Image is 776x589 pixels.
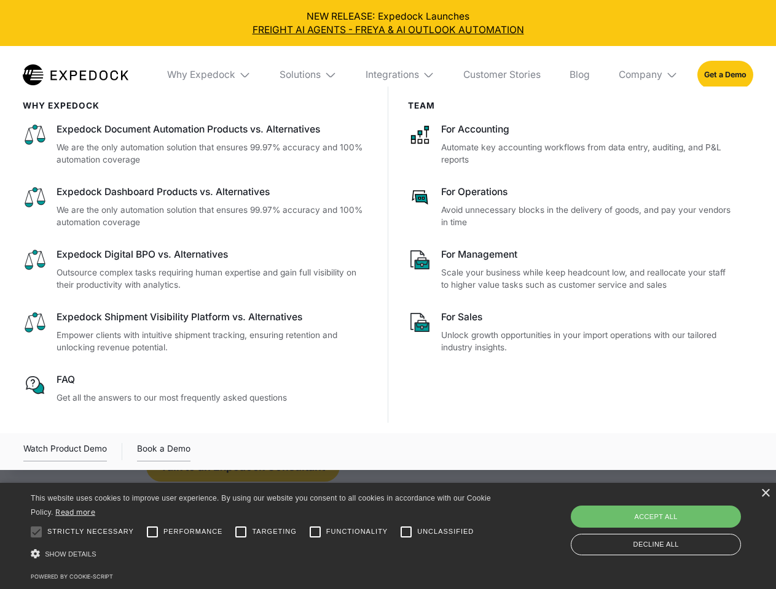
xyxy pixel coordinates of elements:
div: Company [619,69,662,81]
span: Show details [45,550,96,558]
p: Unlock growth opportunities in your import operations with our tailored industry insights. [441,329,734,354]
div: For Management [441,248,734,261]
div: Integrations [356,46,444,104]
iframe: Chat Widget [571,456,776,589]
a: For OperationsAvoid unnecessary blocks in the delivery of goods, and pay your vendors in time [408,185,734,229]
p: Automate key accounting workflows from data entry, auditing, and P&L reports [441,141,734,166]
div: Show details [31,546,495,563]
a: Blog [560,46,599,104]
div: Expedock Dashboard Products vs. Alternatives [57,185,369,199]
a: Customer Stories [453,46,550,104]
div: Integrations [366,69,419,81]
div: Solutions [280,69,321,81]
a: Expedock Dashboard Products vs. AlternativesWe are the only automation solution that ensures 99.9... [23,185,369,229]
a: Expedock Shipment Visibility Platform vs. AlternativesEmpower clients with intuitive shipment tra... [23,310,369,354]
a: Book a Demo [137,442,190,461]
p: We are the only automation solution that ensures 99.97% accuracy and 100% automation coverage [57,204,369,229]
a: Get a Demo [697,61,753,88]
a: open lightbox [23,442,107,461]
span: This website uses cookies to improve user experience. By using our website you consent to all coo... [31,494,491,517]
span: Performance [163,526,223,537]
span: Functionality [326,526,388,537]
p: We are the only automation solution that ensures 99.97% accuracy and 100% automation coverage [57,141,369,166]
div: Team [408,101,734,110]
div: For Accounting [441,123,734,136]
a: For AccountingAutomate key accounting workflows from data entry, auditing, and P&L reports [408,123,734,166]
div: For Sales [441,310,734,324]
a: Expedock Document Automation Products vs. AlternativesWe are the only automation solution that en... [23,123,369,166]
span: Targeting [252,526,296,537]
div: Why Expedock [167,69,235,81]
a: FAQGet all the answers to our most frequently asked questions [23,373,369,404]
p: Outsource complex tasks requiring human expertise and gain full visibility on their productivity ... [57,266,369,291]
div: Solutions [270,46,347,104]
a: For SalesUnlock growth opportunities in your import operations with our tailored industry insights. [408,310,734,354]
a: Expedock Digital BPO vs. AlternativesOutsource complex tasks requiring human expertise and gain f... [23,248,369,291]
div: FAQ [57,373,369,387]
div: Expedock Document Automation Products vs. Alternatives [57,123,369,136]
a: FREIGHT AI AGENTS - FREYA & AI OUTLOOK AUTOMATION [10,23,767,37]
a: Powered by cookie-script [31,573,113,580]
p: Scale your business while keep headcount low, and reallocate your staff to higher value tasks suc... [441,266,734,291]
div: Why Expedock [157,46,261,104]
a: Read more [55,507,95,517]
div: Watch Product Demo [23,442,107,461]
div: Company [609,46,688,104]
div: NEW RELEASE: Expedock Launches [10,10,767,37]
div: WHy Expedock [23,101,369,110]
p: Empower clients with intuitive shipment tracking, ensuring retention and unlocking revenue potent... [57,329,369,354]
div: Expedock Shipment Visibility Platform vs. Alternatives [57,310,369,324]
span: Unclassified [417,526,474,537]
p: Avoid unnecessary blocks in the delivery of goods, and pay your vendors in time [441,204,734,229]
p: Get all the answers to our most frequently asked questions [57,391,369,404]
span: Strictly necessary [47,526,134,537]
div: For Operations [441,185,734,199]
div: Expedock Digital BPO vs. Alternatives [57,248,369,261]
a: For ManagementScale your business while keep headcount low, and reallocate your staff to higher v... [408,248,734,291]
